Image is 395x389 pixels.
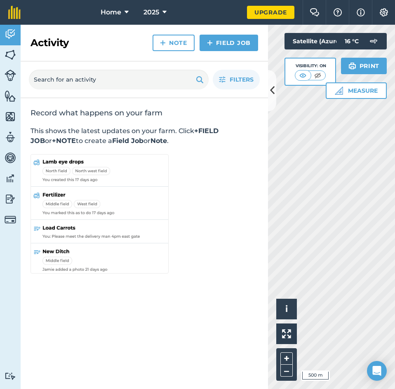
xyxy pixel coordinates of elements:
[379,8,389,16] img: A cog icon
[247,6,294,19] a: Upgrade
[5,70,16,81] img: svg+xml;base64,PD94bWwgdmVyc2lvbj0iMS4wIiBlbmNvZGluZz0idXRmLTgiPz4KPCEtLSBHZW5lcmF0b3I6IEFkb2JlIE...
[153,35,195,51] a: Note
[31,126,258,146] p: This shows the latest updates on your farm. Click or to create a or .
[276,299,297,319] button: i
[5,131,16,143] img: svg+xml;base64,PD94bWwgdmVyc2lvbj0iMS4wIiBlbmNvZGluZz0idXRmLTgiPz4KPCEtLSBHZW5lcmF0b3I6IEFkb2JlIE...
[150,137,167,145] strong: Note
[333,8,343,16] img: A question mark icon
[335,87,343,95] img: Ruler icon
[341,58,387,74] button: Print
[112,137,143,145] strong: Field Job
[298,71,308,80] img: svg+xml;base64,PHN2ZyB4bWxucz0iaHR0cDovL3d3dy53My5vcmcvMjAwMC9zdmciIHdpZHRoPSI1MCIgaGVpZ2h0PSI0MC...
[31,108,258,118] h2: Record what happens on your farm
[357,7,365,17] img: svg+xml;base64,PHN2ZyB4bWxucz0iaHR0cDovL3d3dy53My5vcmcvMjAwMC9zdmciIHdpZHRoPSIxNyIgaGVpZ2h0PSIxNy...
[207,38,213,48] img: svg+xml;base64,PHN2ZyB4bWxucz0iaHR0cDovL3d3dy53My5vcmcvMjAwMC9zdmciIHdpZHRoPSIxNCIgaGVpZ2h0PSIyNC...
[280,365,293,377] button: –
[282,329,291,338] img: Four arrows, one pointing top left, one top right, one bottom right and the last bottom left
[5,49,16,61] img: svg+xml;base64,PHN2ZyB4bWxucz0iaHR0cDovL3d3dy53My5vcmcvMjAwMC9zdmciIHdpZHRoPSI1NiIgaGVpZ2h0PSI2MC...
[101,7,121,17] span: Home
[8,6,21,19] img: fieldmargin Logo
[367,361,387,381] div: Open Intercom Messenger
[5,28,16,40] img: svg+xml;base64,PD94bWwgdmVyc2lvbj0iMS4wIiBlbmNvZGluZz0idXRmLTgiPz4KPCEtLSBHZW5lcmF0b3I6IEFkb2JlIE...
[313,71,323,80] img: svg+xml;base64,PHN2ZyB4bWxucz0iaHR0cDovL3d3dy53My5vcmcvMjAwMC9zdmciIHdpZHRoPSI1MCIgaGVpZ2h0PSI0MC...
[143,7,159,17] span: 2025
[284,33,364,49] button: Satellite (Azure)
[345,33,359,49] span: 16 ° C
[336,33,387,49] button: 16 °C
[326,82,387,99] button: Measure
[5,152,16,164] img: svg+xml;base64,PD94bWwgdmVyc2lvbj0iMS4wIiBlbmNvZGluZz0idXRmLTgiPz4KPCEtLSBHZW5lcmF0b3I6IEFkb2JlIE...
[280,352,293,365] button: +
[365,33,382,49] img: svg+xml;base64,PD94bWwgdmVyc2lvbj0iMS4wIiBlbmNvZGluZz0idXRmLTgiPz4KPCEtLSBHZW5lcmF0b3I6IEFkb2JlIE...
[5,172,16,185] img: svg+xml;base64,PD94bWwgdmVyc2lvbj0iMS4wIiBlbmNvZGluZz0idXRmLTgiPz4KPCEtLSBHZW5lcmF0b3I6IEFkb2JlIE...
[5,90,16,102] img: svg+xml;base64,PHN2ZyB4bWxucz0iaHR0cDovL3d3dy53My5vcmcvMjAwMC9zdmciIHdpZHRoPSI1NiIgaGVpZ2h0PSI2MC...
[5,110,16,123] img: svg+xml;base64,PHN2ZyB4bWxucz0iaHR0cDovL3d3dy53My5vcmcvMjAwMC9zdmciIHdpZHRoPSI1NiIgaGVpZ2h0PSI2MC...
[5,372,16,380] img: svg+xml;base64,PD94bWwgdmVyc2lvbj0iMS4wIiBlbmNvZGluZz0idXRmLTgiPz4KPCEtLSBHZW5lcmF0b3I6IEFkb2JlIE...
[52,137,76,145] strong: +NOTE
[295,63,326,69] div: Visibility: On
[5,193,16,205] img: svg+xml;base64,PD94bWwgdmVyc2lvbj0iMS4wIiBlbmNvZGluZz0idXRmLTgiPz4KPCEtLSBHZW5lcmF0b3I6IEFkb2JlIE...
[230,75,254,84] span: Filters
[29,70,209,89] input: Search for an activity
[348,61,356,71] img: svg+xml;base64,PHN2ZyB4bWxucz0iaHR0cDovL3d3dy53My5vcmcvMjAwMC9zdmciIHdpZHRoPSIxOSIgaGVpZ2h0PSIyNC...
[310,8,320,16] img: Two speech bubbles overlapping with the left bubble in the forefront
[160,38,166,48] img: svg+xml;base64,PHN2ZyB4bWxucz0iaHR0cDovL3d3dy53My5vcmcvMjAwMC9zdmciIHdpZHRoPSIxNCIgaGVpZ2h0PSIyNC...
[285,304,288,314] span: i
[31,36,69,49] h2: Activity
[200,35,258,51] a: Field Job
[5,214,16,225] img: svg+xml;base64,PD94bWwgdmVyc2lvbj0iMS4wIiBlbmNvZGluZz0idXRmLTgiPz4KPCEtLSBHZW5lcmF0b3I6IEFkb2JlIE...
[196,75,204,84] img: svg+xml;base64,PHN2ZyB4bWxucz0iaHR0cDovL3d3dy53My5vcmcvMjAwMC9zdmciIHdpZHRoPSIxOSIgaGVpZ2h0PSIyNC...
[213,70,260,89] button: Filters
